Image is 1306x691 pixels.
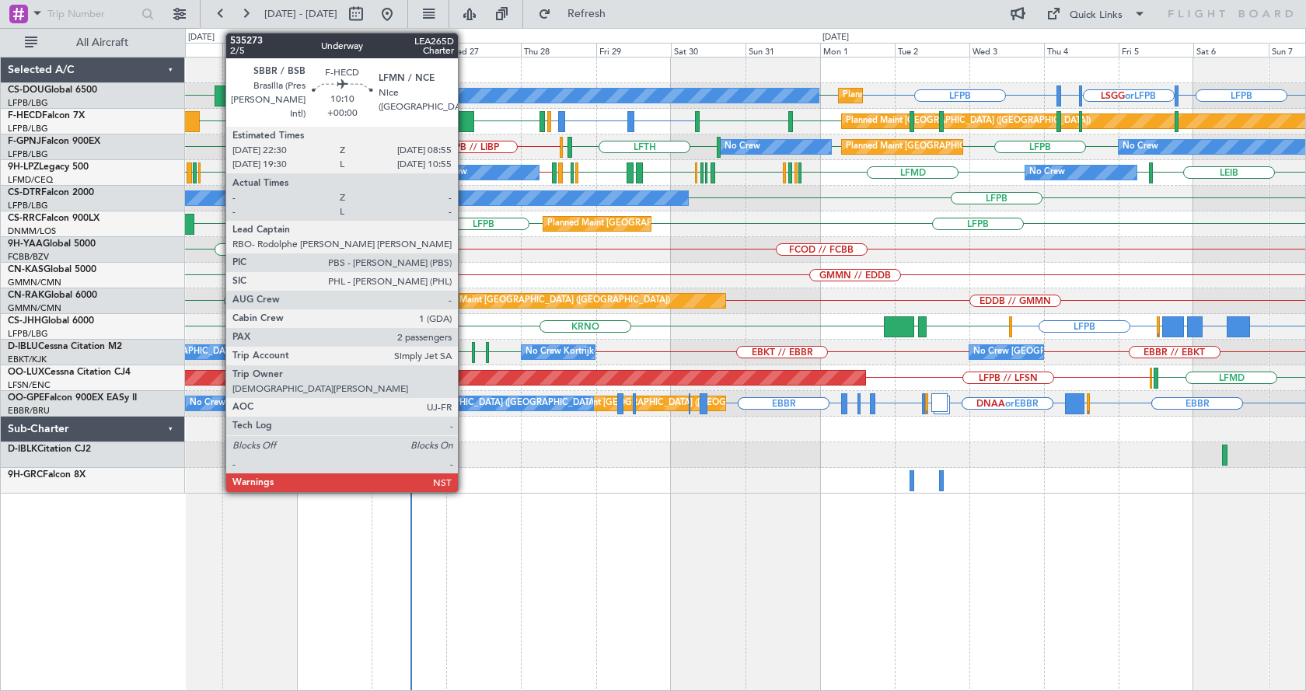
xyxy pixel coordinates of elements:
a: LFSN/ENC [8,379,51,391]
a: LFMD/CEQ [8,174,53,186]
span: CS-DOU [8,86,44,95]
div: Sat 6 [1193,43,1268,57]
button: Refresh [531,2,624,26]
div: No Crew [725,135,760,159]
span: CS-RRC [8,214,41,223]
div: Fri 29 [596,43,671,57]
div: Sun 31 [746,43,820,57]
div: Mon 25 [297,43,372,57]
div: Planned Maint [GEOGRAPHIC_DATA] ([GEOGRAPHIC_DATA]) [843,84,1088,107]
span: CN-KAS [8,265,44,274]
div: Thu 28 [521,43,595,57]
div: [DATE] [188,31,215,44]
span: All Aircraft [40,37,164,48]
a: D-IBLKCitation CJ2 [8,445,91,454]
div: Planned Maint [GEOGRAPHIC_DATA] ([GEOGRAPHIC_DATA]) [425,289,670,312]
a: 9H-YAAGlobal 5000 [8,239,96,249]
div: No Crew [GEOGRAPHIC_DATA] ([GEOGRAPHIC_DATA] National) [973,340,1234,364]
a: EBBR/BRU [8,405,50,417]
a: F-HECDFalcon 7X [8,111,85,120]
div: Wed 27 [446,43,521,57]
a: CS-DTRFalcon 2000 [8,188,94,197]
a: CN-RAKGlobal 6000 [8,291,97,300]
div: Planned Maint [GEOGRAPHIC_DATA] ([GEOGRAPHIC_DATA]) [397,212,642,236]
span: F-GPNJ [8,137,41,146]
a: LFPB/LBG [8,123,48,134]
div: Quick Links [1070,8,1123,23]
a: EBKT/KJK [8,354,47,365]
span: CS-DTR [8,188,41,197]
a: CS-RRCFalcon 900LX [8,214,100,223]
a: F-GPNJFalcon 900EX [8,137,100,146]
div: A/C Unavailable [301,84,365,107]
a: LFPB/LBG [8,97,48,109]
div: Sun 24 [222,43,297,57]
div: Planned Maint [GEOGRAPHIC_DATA] ([GEOGRAPHIC_DATA]) [547,212,792,236]
input: Trip Number [47,2,137,26]
span: F-HECD [8,111,42,120]
div: Planned Maint [GEOGRAPHIC_DATA] ([GEOGRAPHIC_DATA]) [846,110,1091,133]
a: CS-JHHGlobal 6000 [8,316,94,326]
div: No Crew [GEOGRAPHIC_DATA] ([GEOGRAPHIC_DATA] National) [375,392,636,415]
a: GMMN/CMN [8,277,61,288]
div: Tue 2 [895,43,969,57]
span: Refresh [554,9,620,19]
div: Thu 4 [1044,43,1119,57]
div: Wed 3 [969,43,1044,57]
a: D-IBLUCessna Citation M2 [8,342,122,351]
div: Sat 23 [148,43,222,57]
div: Planned Maint [GEOGRAPHIC_DATA] ([GEOGRAPHIC_DATA]) [846,135,1091,159]
div: No Crew [285,110,321,133]
div: Fri 5 [1119,43,1193,57]
div: No Crew [1029,161,1065,184]
span: 9H-LPZ [8,162,39,172]
span: OO-GPE [8,393,44,403]
span: D-IBLU [8,342,38,351]
span: D-IBLK [8,445,37,454]
a: CN-KASGlobal 5000 [8,265,96,274]
div: No Crew Kortrijk-[GEOGRAPHIC_DATA] [526,340,686,364]
div: No Crew [1123,135,1158,159]
a: OO-LUXCessna Citation CJ4 [8,368,131,377]
div: Tue 26 [372,43,446,57]
div: No Crew [431,161,467,184]
a: LFPB/LBG [8,200,48,211]
div: No Crew [GEOGRAPHIC_DATA] ([GEOGRAPHIC_DATA] National) [190,392,450,415]
a: LFPB/LBG [8,148,48,160]
div: No Crew [276,135,312,159]
a: FCBB/BZV [8,251,49,263]
a: CS-DOUGlobal 6500 [8,86,97,95]
a: 9H-GRCFalcon 8X [8,470,86,480]
span: [DATE] - [DATE] [264,7,337,21]
a: 9H-LPZLegacy 500 [8,162,89,172]
span: CN-RAK [8,291,44,300]
span: 9H-GRC [8,470,43,480]
div: [DATE] [822,31,849,44]
a: LFPB/LBG [8,328,48,340]
button: All Aircraft [17,30,169,55]
span: OO-LUX [8,368,44,377]
div: No Crew [375,84,411,107]
a: GMMN/CMN [8,302,61,314]
div: Sat 30 [671,43,746,57]
div: Mon 1 [820,43,895,57]
button: Quick Links [1039,2,1154,26]
span: 9H-YAA [8,239,43,249]
a: OO-GPEFalcon 900EX EASy II [8,393,137,403]
div: Planned Maint [GEOGRAPHIC_DATA] ([GEOGRAPHIC_DATA] National) [544,392,826,415]
a: DNMM/LOS [8,225,56,237]
span: CS-JHH [8,316,41,326]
